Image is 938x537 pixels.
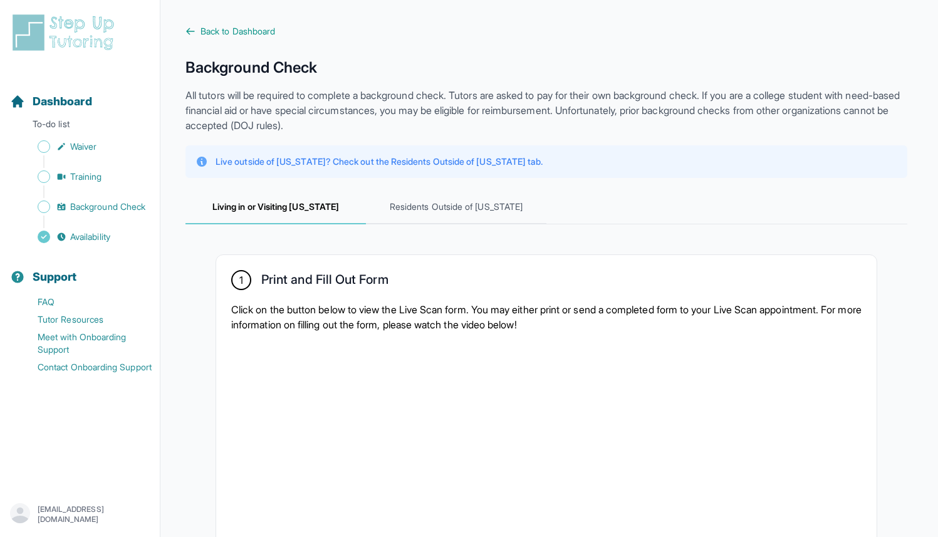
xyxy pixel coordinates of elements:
span: Support [33,268,77,286]
span: 1 [239,273,243,288]
h1: Background Check [185,58,907,78]
a: Dashboard [10,93,92,110]
span: Residents Outside of [US_STATE] [366,190,546,224]
a: Background Check [10,198,160,216]
a: Waiver [10,138,160,155]
span: Availability [70,231,110,243]
p: To-do list [5,118,155,135]
a: Availability [10,228,160,246]
a: Back to Dashboard [185,25,907,38]
p: Click on the button below to view the Live Scan form. You may either print or send a completed fo... [231,302,862,332]
span: Living in or Visiting [US_STATE] [185,190,366,224]
span: Dashboard [33,93,92,110]
span: Waiver [70,140,96,153]
a: Tutor Resources [10,311,160,328]
p: [EMAIL_ADDRESS][DOMAIN_NAME] [38,504,150,524]
a: Training [10,168,160,185]
img: logo [10,13,122,53]
span: Training [70,170,102,183]
span: Background Check [70,201,145,213]
p: All tutors will be required to complete a background check. Tutors are asked to pay for their own... [185,88,907,133]
p: Live outside of [US_STATE]? Check out the Residents Outside of [US_STATE] tab. [216,155,543,168]
button: [EMAIL_ADDRESS][DOMAIN_NAME] [10,503,150,526]
span: Back to Dashboard [201,25,275,38]
a: Meet with Onboarding Support [10,328,160,358]
button: Support [5,248,155,291]
button: Dashboard [5,73,155,115]
h2: Print and Fill Out Form [261,272,388,292]
a: Contact Onboarding Support [10,358,160,376]
a: FAQ [10,293,160,311]
nav: Tabs [185,190,907,224]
